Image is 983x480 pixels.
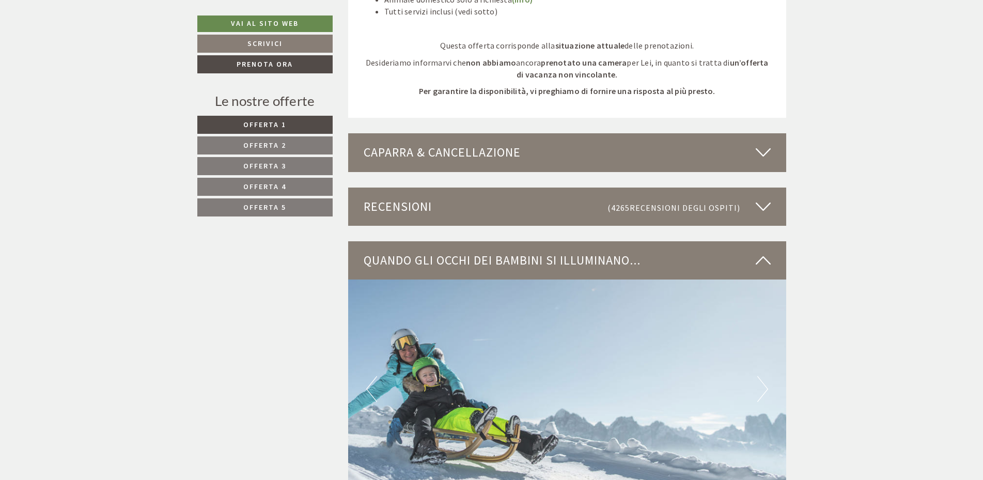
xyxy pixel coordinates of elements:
div: Quando gli occhi dei bambini si illuminano... [348,241,786,280]
button: Invia [355,272,407,290]
span: Recensioni degli ospiti [630,203,737,213]
strong: un’offerta di vacanza non vincolante. [517,57,769,80]
div: Le nostre offerte [197,91,333,111]
a: Prenota ora [197,55,333,73]
div: Recensioni [348,188,786,226]
strong: prenotato una camera [541,57,627,68]
p: Desideriamo informarvi che ancora per Lei, in quanto si tratta di [364,57,771,81]
div: Caparra & cancellazione [348,133,786,172]
span: Offerta 5 [243,203,286,212]
a: Scrivici [197,35,333,53]
span: Offerta 1 [243,120,286,129]
strong: situazione attuale [555,40,625,51]
div: Buon giorno, come possiamo aiutarla? [8,28,161,60]
div: [GEOGRAPHIC_DATA] [16,30,156,39]
button: Next [757,376,768,402]
p: Questa offerta corrisponde alla delle prenotazioni. [364,40,771,52]
li: Tutti servizi inclusi (vedi sotto) [384,6,771,18]
strong: non abbiamo [466,57,516,68]
span: Offerta 4 [243,182,286,191]
span: Offerta 2 [243,141,286,150]
span: Offerta 3 [243,161,286,171]
small: 13:53 [16,51,156,58]
button: Previous [366,376,377,402]
div: lunedì [183,8,224,26]
small: (4265 ) [607,203,740,213]
strong: Per garantire la disponibilità, vi preghiamo di fornire una risposta al più presto. [419,86,715,96]
a: Vai al sito web [197,16,333,32]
